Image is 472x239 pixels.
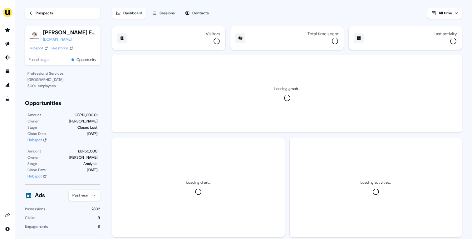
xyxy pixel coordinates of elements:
[27,148,41,154] div: Amount
[148,7,179,19] button: Sessions
[29,45,43,51] div: Hubspot
[51,45,68,51] div: Salesforce
[274,86,300,92] div: Loading graph...
[25,206,45,212] div: Impressions
[439,11,452,16] span: All time
[2,210,12,220] a: Go to integrations
[27,124,37,131] div: Stage
[27,173,42,179] div: Hubspot
[434,31,457,36] div: Last activity
[29,57,49,63] span: Funnel stage:
[98,215,100,221] div: 9
[83,161,97,167] div: Analysis
[27,131,46,137] div: Close Date
[123,10,142,16] div: Dashboard
[361,179,391,186] div: Loading activities...
[427,7,462,19] button: All time
[35,192,45,199] div: Ads
[25,99,100,107] div: Opportunities
[75,112,97,118] div: GBP10,000.01
[181,7,213,19] button: Contacts
[2,25,12,35] a: Go to prospects
[77,124,97,131] div: Closed Lost
[186,179,210,186] div: Loading chart...
[206,31,220,36] div: Visitors
[2,80,12,90] a: Go to attribution
[27,161,37,167] div: Stage
[36,10,53,16] div: Prospects
[78,148,97,154] div: EUR50,000
[27,118,39,124] div: Owner
[69,118,97,124] div: [PERSON_NAME]
[69,190,100,201] button: Past year
[69,154,97,161] div: [PERSON_NAME]
[27,137,47,143] a: Hubspot
[2,66,12,76] a: Go to templates
[25,215,35,221] div: Clicks
[307,31,339,36] div: Total time spent
[43,36,96,42] a: [DOMAIN_NAME]
[27,112,41,118] div: Amount
[27,173,47,179] a: Hubspot
[27,167,46,173] div: Close Date
[192,10,209,16] div: Contacts
[25,223,48,230] div: Engagements
[51,45,73,51] a: Salesforce
[2,224,12,234] a: Go to integrations
[112,7,146,19] button: Dashboard
[27,137,42,143] div: Hubspot
[98,223,100,230] div: 8
[27,154,39,161] div: Owner
[160,10,175,16] div: Sessions
[27,77,97,83] div: [GEOGRAPHIC_DATA]
[2,94,12,104] a: Go to experiments
[27,83,97,89] div: 500 + employees
[2,39,12,49] a: Go to outbound experience
[29,45,48,51] a: Hubspot
[27,70,97,77] div: Professional Services
[91,206,100,212] div: 2802
[25,7,100,19] a: Prospects
[2,52,12,62] a: Go to Inbound
[43,29,96,36] button: [PERSON_NAME] Energy
[87,167,97,173] div: [DATE]
[76,57,96,63] button: Opportunity
[87,131,97,137] div: [DATE]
